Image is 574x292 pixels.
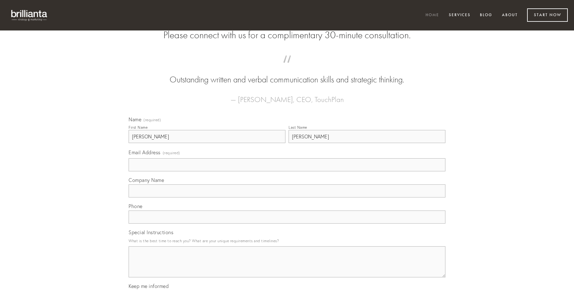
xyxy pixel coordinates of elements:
[527,8,568,22] a: Start Now
[476,10,496,21] a: Blog
[129,149,161,155] span: Email Address
[129,203,143,209] span: Phone
[139,62,435,74] span: “
[445,10,475,21] a: Services
[129,177,164,183] span: Company Name
[129,125,148,130] div: First Name
[129,29,445,41] h2: Please connect with us for a complimentary 30-minute consultation.
[139,86,435,106] figcaption: — [PERSON_NAME], CEO, TouchPlan
[129,237,445,245] p: What is the best time to reach you? What are your unique requirements and timelines?
[139,62,435,86] blockquote: Outstanding written and verbal communication skills and strategic thinking.
[143,118,161,122] span: (required)
[6,6,53,24] img: brillianta - research, strategy, marketing
[129,116,141,123] span: Name
[421,10,443,21] a: Home
[289,125,307,130] div: Last Name
[129,229,173,235] span: Special Instructions
[129,283,169,289] span: Keep me informed
[163,149,180,157] span: (required)
[498,10,522,21] a: About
